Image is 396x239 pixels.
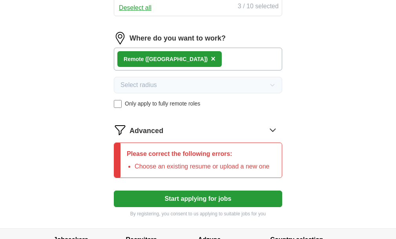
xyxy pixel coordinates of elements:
img: filter [114,124,126,136]
p: Please correct the following errors: [127,149,269,159]
button: Select radius [114,77,282,93]
li: Choose an existing resume or upload a new one [135,162,269,171]
span: Only apply to fully remote roles [125,100,200,108]
input: Only apply to fully remote roles [114,100,122,108]
label: Where do you want to work? [130,33,226,44]
span: × [211,54,215,63]
div: Remote ([GEOGRAPHIC_DATA]) [124,55,208,63]
button: × [211,53,215,65]
div: 3 / 10 selected [238,2,279,13]
img: location.png [114,32,126,44]
p: By registering, you consent to us applying to suitable jobs for you [114,210,282,217]
span: Advanced [130,126,163,136]
span: Select radius [120,80,157,90]
button: Deselect all [119,3,151,13]
button: Start applying for jobs [114,191,282,207]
